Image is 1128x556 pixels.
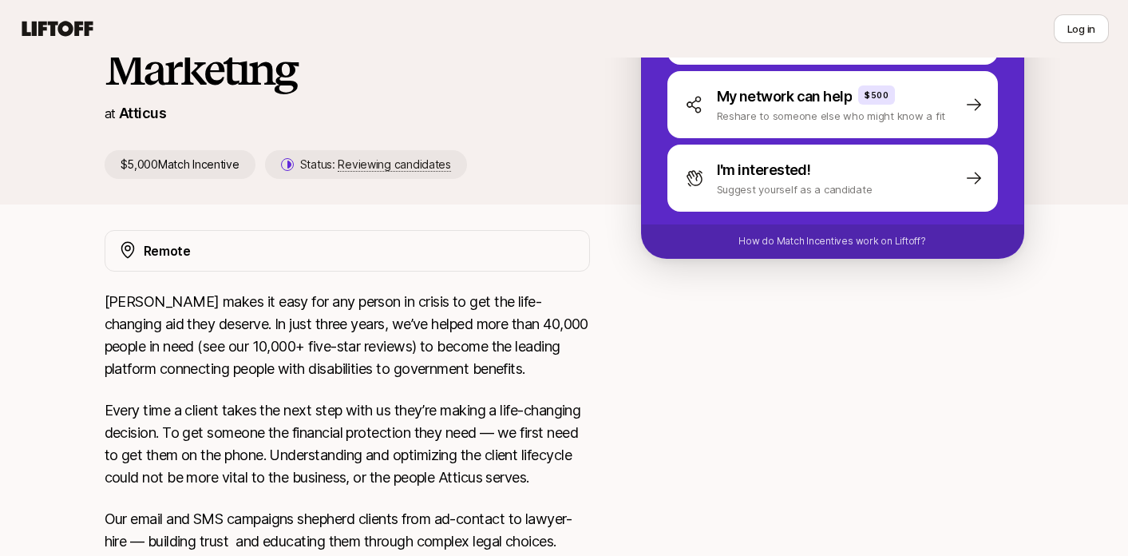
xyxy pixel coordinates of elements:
p: $500 [865,89,889,101]
button: Log in [1054,14,1109,43]
p: I'm interested! [717,159,811,181]
p: Suggest yourself as a candidate [717,181,873,197]
p: [PERSON_NAME] makes it easy for any person in crisis to get the life-changing aid they deserve. I... [105,291,590,380]
p: Every time a client takes the next step with us they’re making a life-changing decision. To get s... [105,399,590,489]
a: Atticus [119,105,166,121]
p: Status: [300,155,451,174]
p: $5,000 Match Incentive [105,150,255,179]
p: Remote [144,240,191,261]
p: at [105,103,116,124]
p: Reshare to someone else who might know a fit [717,108,946,124]
span: Reviewing candidates [338,157,450,172]
p: How do Match Incentives work on Liftoff? [738,234,925,248]
p: My network can help [717,85,853,108]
